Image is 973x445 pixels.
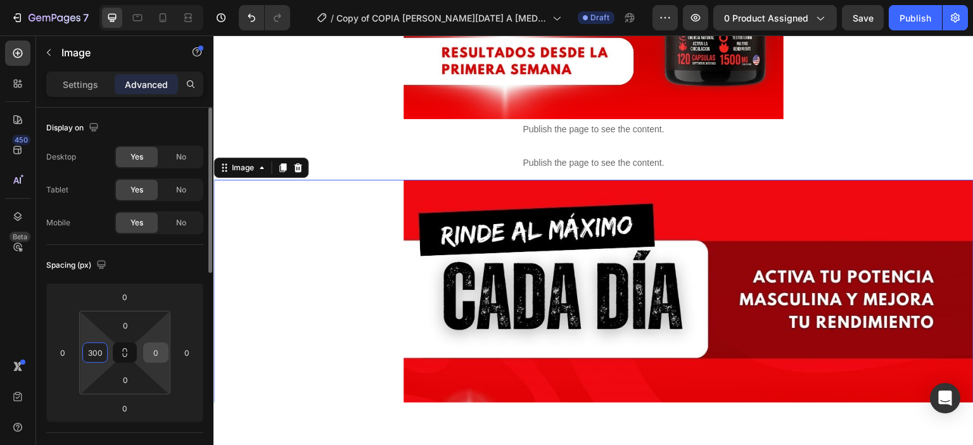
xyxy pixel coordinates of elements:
span: No [176,151,186,163]
button: Save [842,5,884,30]
span: No [176,217,186,229]
span: Yes [130,151,143,163]
button: 7 [5,5,94,30]
span: Yes [130,217,143,229]
div: Open Intercom Messenger [930,383,960,413]
p: 7 [83,10,89,25]
div: Undo/Redo [239,5,290,30]
input: 0px [113,370,138,389]
p: Settings [63,78,98,91]
input: 0px [146,343,165,362]
div: Publish [900,11,931,25]
input: 0 [112,287,137,306]
span: 0 product assigned [724,11,808,25]
div: 450 [12,135,30,145]
iframe: Design area [213,35,973,402]
input: 0 [177,343,196,362]
input: 0 [53,343,72,362]
span: Yes [130,184,143,196]
span: Save [853,13,874,23]
input: 0px [113,316,138,335]
p: Image [61,45,169,60]
div: Spacing (px) [46,257,109,274]
input: 300 [86,343,105,362]
div: Display on [46,120,101,137]
div: Desktop [46,151,76,163]
div: Mobile [46,217,70,229]
span: / [331,11,334,25]
p: Advanced [125,78,168,91]
button: 0 product assigned [713,5,837,30]
span: No [176,184,186,196]
div: Tablet [46,184,68,196]
span: Draft [590,12,609,23]
span: Copy of COPIA [PERSON_NAME][DATE] A [MEDICAL_DATA] – Cápsulas de [MEDICAL_DATA] con Huanarpo para... [336,11,547,25]
button: Publish [889,5,942,30]
input: 0 [112,399,137,418]
div: Beta [10,232,30,242]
